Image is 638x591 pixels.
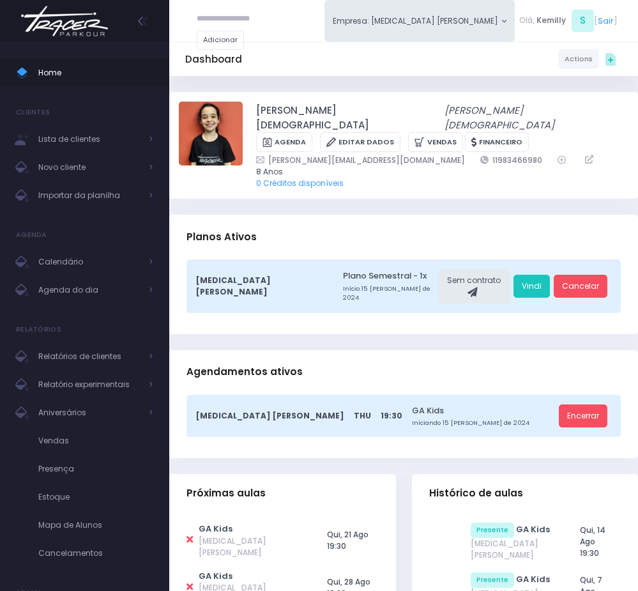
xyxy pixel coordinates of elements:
[429,487,523,499] span: Histórico de aulas
[515,8,622,34] div: [ ]
[185,54,242,65] h5: Dashboard
[38,517,153,533] span: Mapa de Alunos
[256,104,439,132] a: [PERSON_NAME][DEMOGRAPHIC_DATA]
[554,275,607,298] a: Cancelar
[558,49,599,68] a: Actions
[438,269,510,303] div: Sem contrato
[256,154,465,166] a: [PERSON_NAME][EMAIL_ADDRESS][DOMAIN_NAME]
[179,102,243,165] img: Lara Saturnino Frachetta
[38,376,141,393] span: Relatório experimentais
[343,270,434,282] a: Plano Semestral - 1x
[516,523,550,535] a: GA Kids
[38,404,141,421] span: Aniversários
[480,154,542,166] a: 11983466980
[516,573,550,585] a: GA Kids
[186,219,257,256] h3: Planos Ativos
[599,48,622,71] div: Quick actions
[186,354,303,391] h3: Agendamentos ativos
[38,131,141,148] span: Lista de clientes
[320,132,400,152] a: Editar Dados
[343,284,434,303] small: Início 15 [PERSON_NAME] de 2024
[196,410,344,422] span: [MEDICAL_DATA] [PERSON_NAME]
[256,166,613,178] span: 8 Anos
[196,275,324,298] span: [MEDICAL_DATA] [PERSON_NAME]
[197,31,244,50] a: Adicionar
[572,10,594,32] span: S
[38,489,153,505] span: Estoque
[38,545,153,562] span: Cancelamentos
[38,254,141,270] span: Calendário
[256,178,344,188] a: 0 Créditos disponíveis
[465,132,529,152] a: Financeiro
[444,104,554,132] i: [PERSON_NAME][DEMOGRAPHIC_DATA]
[179,102,243,169] label: Alterar foto de perfil
[16,317,61,342] h4: Relatórios
[408,132,462,152] a: Vendas
[381,410,402,422] span: 19:30
[471,523,514,538] span: Presente
[256,132,312,152] a: Agenda
[16,222,47,248] h4: Agenda
[38,282,141,298] span: Agenda do dia
[536,15,566,26] span: Kemilly
[38,159,141,176] span: Novo cliente
[598,15,614,27] a: Sair
[38,187,141,204] span: Importar da planilha
[38,461,153,477] span: Presença
[471,572,514,588] span: Presente
[513,275,550,298] a: Vindi
[16,100,50,125] h4: Clientes
[199,570,232,582] a: GA Kids
[186,487,266,499] span: Próximas aulas
[327,529,368,551] span: Qui, 21 Ago 19:30
[559,404,607,427] a: Encerrar
[412,404,555,417] a: GA Kids
[580,525,605,558] span: Qui, 14 Ago 19:30
[519,15,535,26] span: Olá,
[199,523,232,535] a: GA Kids
[38,348,141,365] span: Relatórios de clientes
[444,104,623,132] a: [PERSON_NAME][DEMOGRAPHIC_DATA]
[38,65,153,81] span: Home
[199,535,304,558] span: [MEDICAL_DATA] [PERSON_NAME]
[412,418,555,427] small: Iniciando 15 [PERSON_NAME] de 2024
[354,410,371,422] span: Thu
[471,538,557,561] span: [MEDICAL_DATA] [PERSON_NAME]
[38,433,153,449] span: Vendas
